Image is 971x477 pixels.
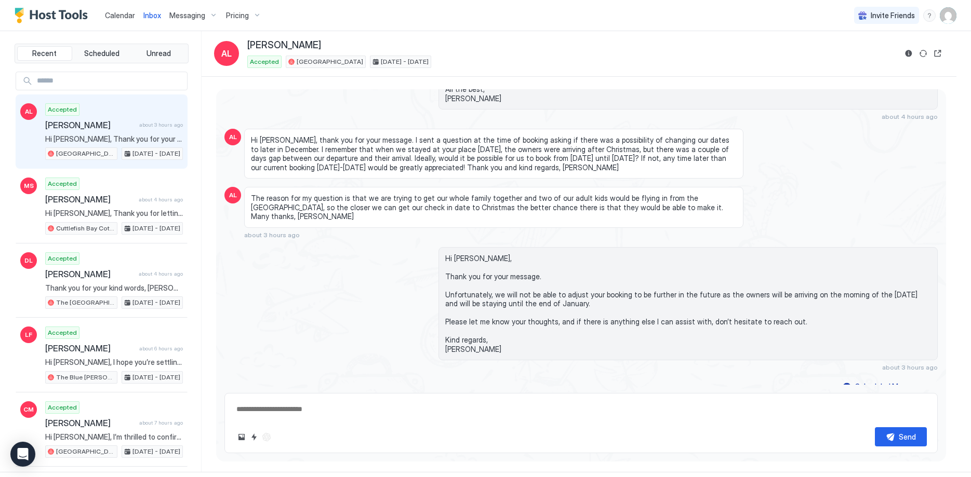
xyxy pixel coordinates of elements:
span: Pricing [226,11,249,20]
span: about 6 hours ago [139,345,183,352]
button: Recent [17,46,72,61]
span: Unread [147,49,171,58]
span: Accepted [48,105,77,114]
button: Sync reservation [917,47,929,60]
button: Send [875,427,927,446]
button: Open reservation [932,47,944,60]
div: Send [899,431,916,442]
div: Scheduled Messages [855,381,926,392]
span: Scheduled [84,49,119,58]
div: User profile [940,7,956,24]
span: The Blue [PERSON_NAME] Cabin [56,373,115,382]
div: tab-group [15,44,189,63]
span: [PERSON_NAME] [45,343,135,353]
button: Upload image [235,431,248,443]
span: Recent [32,49,57,58]
span: about 7 hours ago [139,419,183,426]
button: Scheduled [74,46,129,61]
span: Calendar [105,11,135,20]
span: AL [25,107,33,116]
span: The reason for my question is that we are trying to get our whole family together and two of our ... [251,194,737,221]
span: about 3 hours ago [139,121,183,128]
span: Accepted [48,179,77,188]
span: Accepted [48,254,77,263]
span: [GEOGRAPHIC_DATA] [297,57,363,66]
span: [PERSON_NAME] [45,269,135,279]
span: [DATE] - [DATE] [381,57,429,66]
span: Hi [PERSON_NAME], I hope you’re settling in and enjoying your stay at The [GEOGRAPHIC_DATA][PERSO... [45,358,183,367]
span: Hi [PERSON_NAME], Thank you for your message. Unfortunately, we will not be able to adjust your b... [45,134,183,144]
span: Inbox [143,11,161,20]
span: [PERSON_NAME] [45,194,135,205]
span: [DATE] - [DATE] [132,224,180,233]
button: Unread [131,46,186,61]
span: MS [24,181,34,190]
span: [PERSON_NAME] [45,418,135,428]
span: Accepted [250,57,279,66]
span: DL [24,256,33,265]
span: [DATE] - [DATE] [132,149,180,158]
span: Hi [PERSON_NAME], Thank you for letting me know! I understand that sometimes plans change, and it... [45,209,183,218]
span: Hi [PERSON_NAME], I’m thrilled to confirm your booking at [GEOGRAPHIC_DATA] on [GEOGRAPHIC_DATA]!... [45,432,183,442]
span: Cuttlefish Bay Cottage [56,224,115,233]
a: Inbox [143,10,161,21]
button: Reservation information [902,47,915,60]
a: Calendar [105,10,135,21]
span: Hi [PERSON_NAME], Thank you for your message. Unfortunately, we will not be able to adjust your b... [445,254,931,354]
span: Accepted [48,403,77,412]
span: CM [23,405,34,414]
span: Hi [PERSON_NAME], thank you for your message. I sent a question at the time of booking asking if ... [251,135,737,172]
div: menu [923,9,936,22]
span: Invite Friends [871,11,915,20]
span: about 4 hours ago [139,196,183,203]
button: Scheduled Messages [841,379,938,393]
span: about 3 hours ago [882,363,938,371]
button: Quick reply [248,431,260,443]
span: about 4 hours ago [139,270,183,277]
span: LF [25,330,32,339]
input: Input Field [33,72,187,90]
span: AL [229,190,237,200]
span: [GEOGRAPHIC_DATA] [56,447,115,456]
span: The [GEOGRAPHIC_DATA] [56,298,115,307]
span: Accepted [48,328,77,337]
span: about 3 hours ago [244,231,300,239]
span: AL [221,47,232,60]
span: AL [229,132,237,142]
div: Open Intercom Messenger [10,442,35,467]
span: Thank you for your kind words, [PERSON_NAME]! I'm glad to hear that you had a great stay and enjo... [45,283,183,293]
span: [PERSON_NAME] [45,120,135,130]
span: [DATE] - [DATE] [132,298,180,307]
span: Messaging [169,11,205,20]
span: about 4 hours ago [882,113,938,120]
span: [DATE] - [DATE] [132,373,180,382]
a: Host Tools Logo [15,8,92,23]
span: [GEOGRAPHIC_DATA] [56,149,115,158]
span: [PERSON_NAME] [247,39,321,51]
span: [DATE] - [DATE] [132,447,180,456]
